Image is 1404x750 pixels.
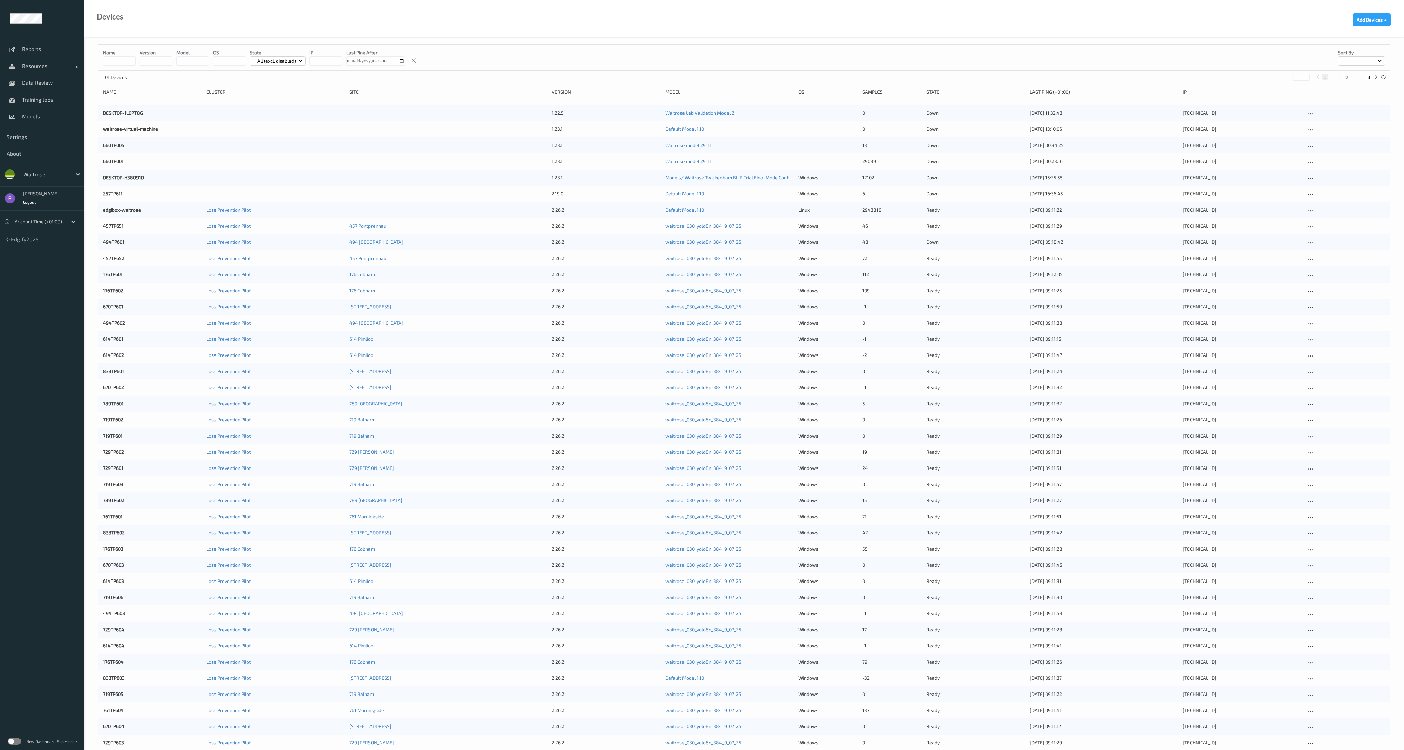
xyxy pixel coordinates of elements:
a: 789 [GEOGRAPHIC_DATA] [349,401,402,406]
div: 46 [862,223,922,229]
a: Loss Prevention Pilot [206,530,251,535]
div: 72 [862,255,922,262]
p: down [926,190,1025,197]
a: Loss Prevention Pilot [206,417,251,422]
p: windows [798,400,858,407]
a: 660TP001 [103,158,124,164]
div: 0 [862,110,922,116]
a: waitrose_030_yolo8n_384_9_07_25 [665,578,741,584]
a: Default Model 1.10 [665,675,704,681]
a: Loss Prevention Pilot [206,368,251,374]
p: ready [926,303,1025,310]
div: Site [349,89,547,96]
p: windows [798,190,858,197]
a: DESKTOP-1L0PT8G [103,110,143,116]
div: [DATE] 09:11:31 [1030,449,1178,455]
div: [TECHNICAL_ID] [1183,126,1301,133]
p: windows [798,384,858,391]
div: 6 [862,190,922,197]
a: waitrose_030_yolo8n_384_9_07_25 [665,449,741,455]
a: 719 Balham [349,417,374,422]
a: waitrose_030_yolo8n_384_9_07_25 [665,497,741,503]
p: windows [798,320,858,326]
p: ready [926,449,1025,455]
a: waitrose_030_yolo8n_384_9_07_25 [665,740,741,745]
p: windows [798,255,858,262]
a: waitrose_030_yolo8n_384_9_07_25 [665,562,741,568]
a: Loss Prevention Pilot [206,336,251,342]
a: Loss Prevention Pilot [206,675,251,681]
div: 48 [862,239,922,246]
div: 2.26.2 [552,336,660,342]
a: waitrose_030_yolo8n_384_9_07_25 [665,271,741,277]
p: ready [926,433,1025,439]
a: Loss Prevention Pilot [206,497,251,503]
a: 614 Pimlico [349,643,373,648]
a: waitrose_030_yolo8n_384_9_07_25 [665,352,741,358]
a: 789TP601 [103,401,124,406]
div: 1.22.5 [552,110,660,116]
a: [STREET_ADDRESS] [349,675,391,681]
a: Loss Prevention Pilot [206,320,251,326]
p: windows [798,449,858,455]
button: 2 [1343,74,1350,80]
div: -1 [862,303,922,310]
p: ready [926,352,1025,359]
a: 833TP601 [103,368,124,374]
a: 729TP603 [103,740,124,745]
a: Loss Prevention Pilot [206,659,251,665]
p: IP [309,49,342,56]
a: waitrose_030_yolo8n_384_9_07_25 [665,530,741,535]
div: 12102 [862,174,922,181]
div: [TECHNICAL_ID] [1183,207,1301,213]
div: [DATE] 09:11:32 [1030,400,1178,407]
a: Loss Prevention Pilot [206,223,251,229]
div: [TECHNICAL_ID] [1183,400,1301,407]
div: [TECHNICAL_ID] [1183,352,1301,359]
a: 176TP602 [103,288,123,293]
p: State [250,49,306,56]
a: waitrose_030_yolo8n_384_9_07_25 [665,433,741,439]
p: down [926,110,1025,116]
p: ready [926,336,1025,342]
a: waitrose_030_yolo8n_384_9_07_25 [665,610,741,616]
div: 2.26.2 [552,384,660,391]
a: 614 Pimlico [349,336,373,342]
a: Loss Prevention Pilot [206,465,251,471]
a: 719TP602 [103,417,123,422]
a: 719TP605 [103,691,123,697]
p: ready [926,207,1025,213]
a: Loss Prevention Pilot [206,352,251,358]
div: [TECHNICAL_ID] [1183,287,1301,294]
div: 0 [862,126,922,133]
a: 719TP606 [103,594,123,600]
a: waitrose_030_yolo8n_384_9_07_25 [665,255,741,261]
div: [TECHNICAL_ID] [1183,449,1301,455]
p: windows [798,271,858,278]
button: 3 [1365,74,1372,80]
div: 1.23.1 [552,142,660,149]
a: Loss Prevention Pilot [206,723,251,729]
a: waitrose_030_yolo8n_384_9_07_25 [665,288,741,293]
a: 729TP601 [103,465,123,471]
div: [TECHNICAL_ID] [1183,110,1301,116]
a: 614TP601 [103,336,123,342]
a: Waitrose model 29_11 [665,142,712,148]
a: 614 Pimlico [349,352,373,358]
div: State [926,89,1025,96]
div: [DATE] 05:18:42 [1030,239,1178,246]
a: 789TP602 [103,497,124,503]
a: waitrose_030_yolo8n_384_9_07_25 [665,304,741,309]
a: Loss Prevention Pilot [206,239,251,245]
a: 176TP601 [103,271,123,277]
div: 2.26.2 [552,352,660,359]
div: [TECHNICAL_ID] [1183,239,1301,246]
div: [DATE] 09:11:55 [1030,255,1178,262]
div: [TECHNICAL_ID] [1183,190,1301,197]
a: waitrose_030_yolo8n_384_9_07_25 [665,514,741,519]
a: Loss Prevention Pilot [206,707,251,713]
p: ready [926,320,1025,326]
div: version [552,89,660,96]
div: 2.26.2 [552,368,660,375]
div: Devices [97,13,123,20]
